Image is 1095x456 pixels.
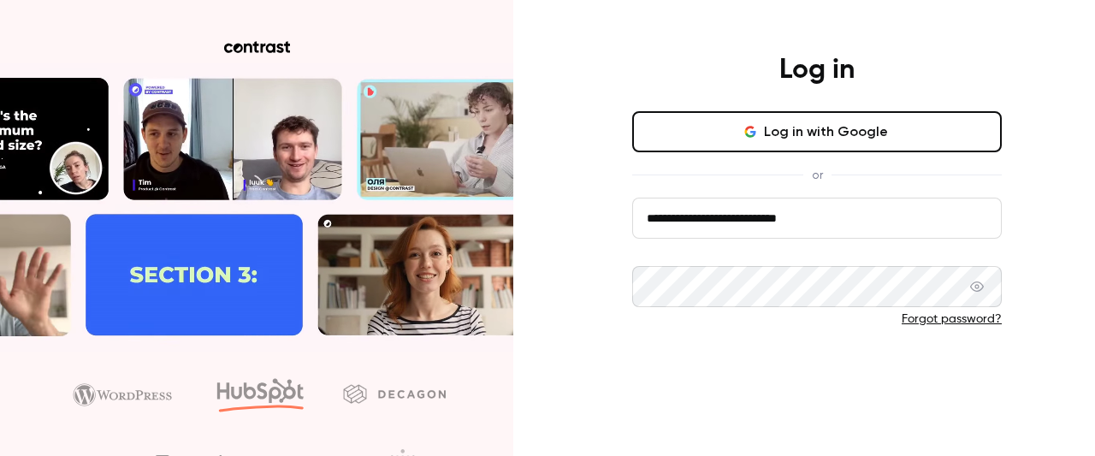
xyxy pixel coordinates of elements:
button: Log in with Google [632,111,1002,152]
img: decagon [343,384,446,403]
a: Forgot password? [902,313,1002,325]
h4: Log in [779,53,855,87]
button: Log in [632,355,1002,396]
span: or [803,166,832,184]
